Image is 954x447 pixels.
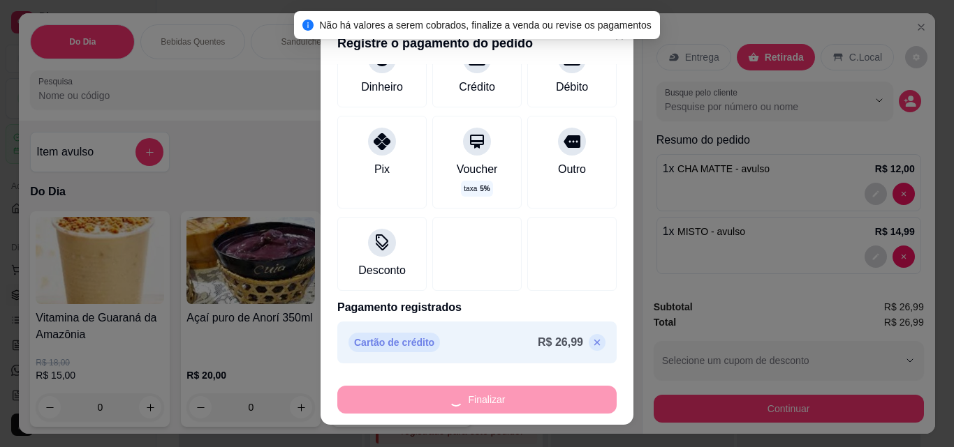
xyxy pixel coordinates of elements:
span: 5 % [480,183,490,194]
div: Pix [374,161,390,178]
p: Pagamento registrados [337,299,617,316]
div: Débito [556,79,588,96]
p: Cartão de crédito [348,333,440,352]
div: Desconto [358,262,406,279]
span: info-circle [302,20,314,31]
p: taxa [464,183,490,194]
span: Não há valores a serem cobrados, finalize a venda ou revise os pagamentos [319,20,652,31]
div: Crédito [459,79,495,96]
div: Dinheiro [361,79,403,96]
div: Outro [558,161,586,178]
header: Registre o pagamento do pedido [321,22,633,64]
p: R$ 26,99 [538,334,583,351]
div: Voucher [457,161,498,178]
